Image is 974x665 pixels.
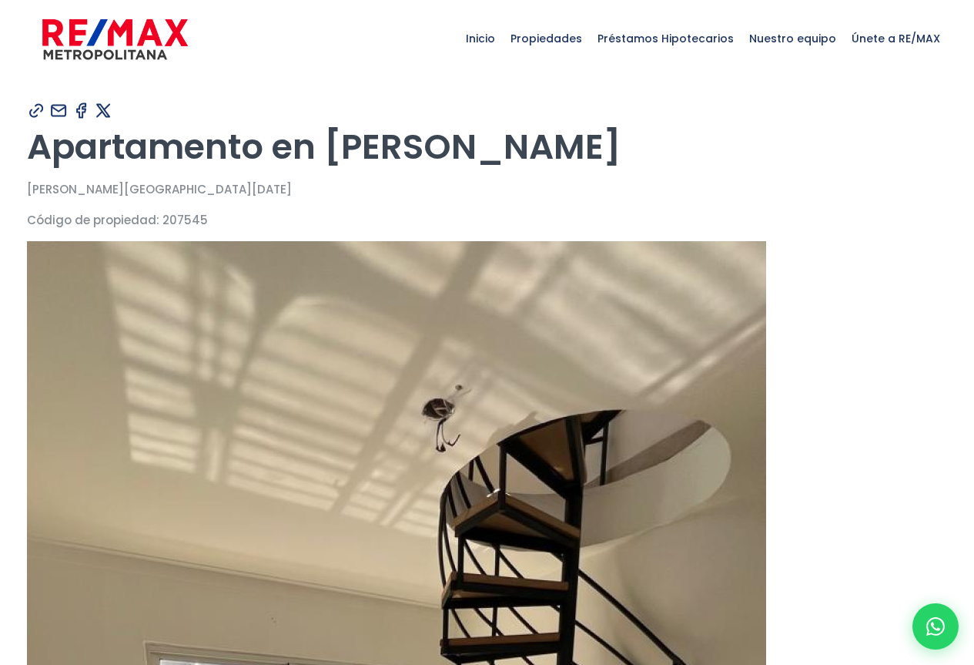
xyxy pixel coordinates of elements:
[94,101,113,120] img: Compartir
[741,15,844,62] span: Nuestro equipo
[503,15,590,62] span: Propiedades
[844,15,948,62] span: Únete a RE/MAX
[27,180,948,199] p: [PERSON_NAME][GEOGRAPHIC_DATA][DATE]
[42,16,188,62] img: remax-metropolitana-logo
[590,15,741,62] span: Préstamos Hipotecarios
[27,212,159,228] span: Código de propiedad:
[27,101,46,120] img: Compartir
[458,15,503,62] span: Inicio
[27,126,948,168] h1: Apartamento en [PERSON_NAME]
[49,101,69,120] img: Compartir
[162,212,208,228] span: 207545
[72,101,91,120] img: Compartir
